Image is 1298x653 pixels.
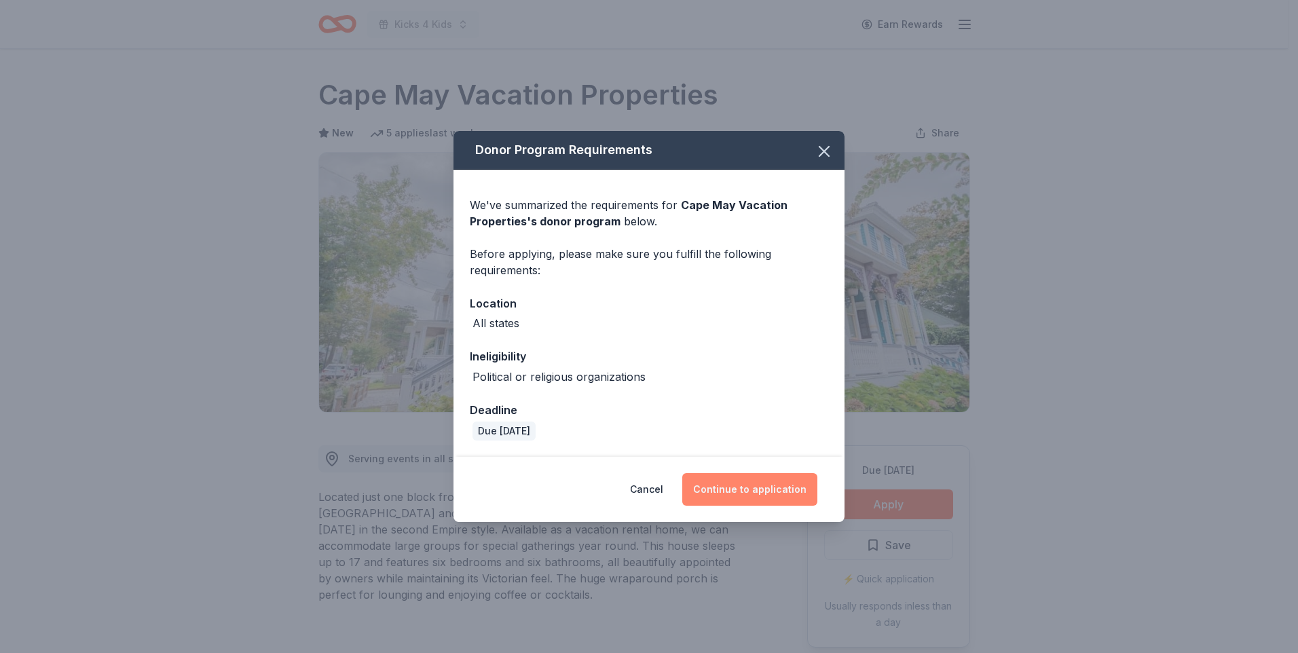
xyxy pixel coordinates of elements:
[630,473,663,506] button: Cancel
[470,197,828,229] div: We've summarized the requirements for below.
[472,369,646,385] div: Political or religious organizations
[470,401,828,419] div: Deadline
[470,348,828,365] div: Ineligibility
[470,246,828,278] div: Before applying, please make sure you fulfill the following requirements:
[470,295,828,312] div: Location
[682,473,817,506] button: Continue to application
[472,315,519,331] div: All states
[453,131,845,170] div: Donor Program Requirements
[472,422,536,441] div: Due [DATE]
